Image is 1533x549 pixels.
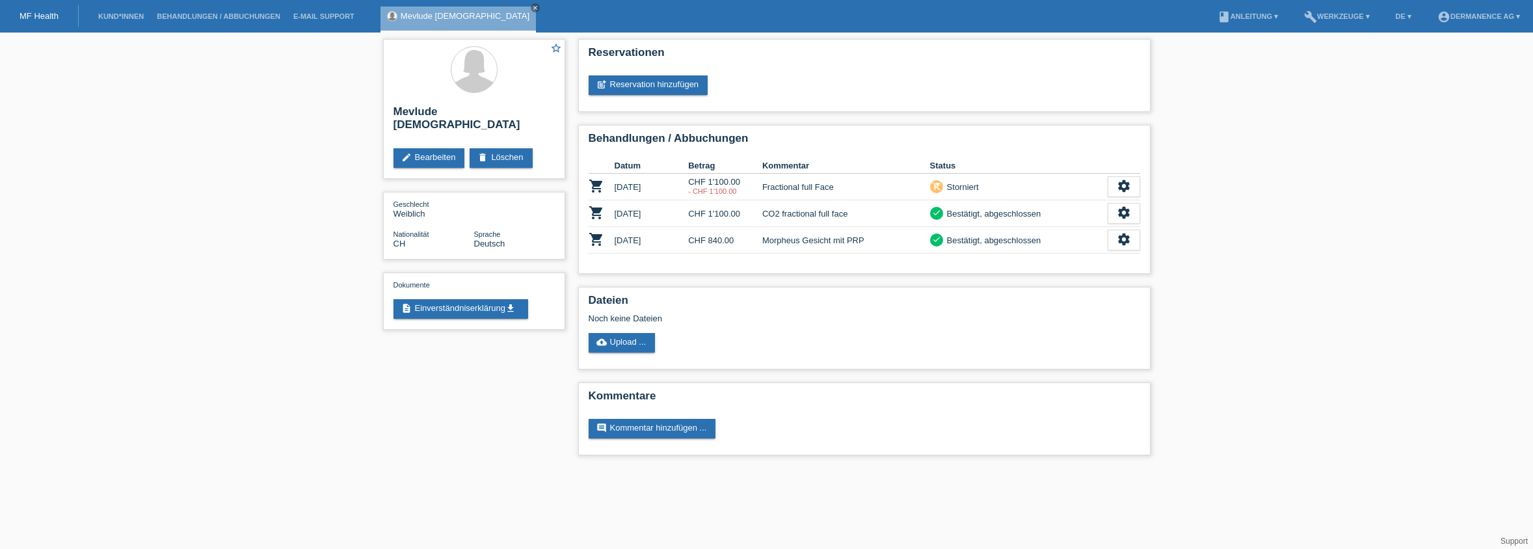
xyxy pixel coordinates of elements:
[688,174,762,200] td: CHF 1'100.00
[589,205,604,221] i: POSP00018632
[943,234,1041,247] div: Bestätigt, abgeschlossen
[943,207,1041,221] div: Bestätigt, abgeschlossen
[589,75,708,95] a: post_addReservation hinzufügen
[1500,537,1528,546] a: Support
[615,200,689,227] td: [DATE]
[589,178,604,194] i: POSP00017827
[393,230,429,238] span: Nationalität
[393,148,465,168] a: editBearbeiten
[550,42,562,54] i: star_border
[393,281,430,289] span: Dokumente
[1117,232,1131,247] i: settings
[401,303,412,314] i: description
[531,3,540,12] a: close
[1218,10,1231,23] i: book
[1304,10,1317,23] i: build
[474,239,505,248] span: Deutsch
[589,333,656,353] a: cloud_uploadUpload ...
[589,294,1140,314] h2: Dateien
[930,158,1108,174] th: Status
[615,158,689,174] th: Datum
[1211,12,1285,20] a: bookAnleitung ▾
[401,11,529,21] a: Mevlude [DEMOGRAPHIC_DATA]
[615,227,689,254] td: [DATE]
[393,105,555,138] h2: Mevlude [DEMOGRAPHIC_DATA]
[550,42,562,56] a: star_border
[589,132,1140,152] h2: Behandlungen / Abbuchungen
[401,152,412,163] i: edit
[287,12,361,20] a: E-Mail Support
[932,208,941,217] i: check
[470,148,532,168] a: deleteLöschen
[1298,12,1376,20] a: buildWerkzeuge ▾
[477,152,488,163] i: delete
[943,180,979,194] div: Storniert
[1437,10,1450,23] i: account_circle
[20,11,59,21] a: MF Health
[596,423,607,433] i: comment
[393,239,406,248] span: Schweiz
[688,227,762,254] td: CHF 840.00
[92,12,150,20] a: Kund*innen
[596,79,607,90] i: post_add
[589,232,604,247] i: POSP00023431
[1389,12,1418,20] a: DE ▾
[589,390,1140,409] h2: Kommentare
[150,12,287,20] a: Behandlungen / Abbuchungen
[505,303,516,314] i: get_app
[589,419,716,438] a: commentKommentar hinzufügen ...
[474,230,501,238] span: Sprache
[393,200,429,208] span: Geschlecht
[688,200,762,227] td: CHF 1'100.00
[762,174,930,200] td: Fractional full Face
[393,199,474,219] div: Weiblich
[932,181,941,191] i: remove_shopping_cart
[762,227,930,254] td: Morpheus Gesicht mit PRP
[532,5,539,11] i: close
[688,187,762,195] div: 19.12.2024 / Termin noch nicht stattgefunden
[688,158,762,174] th: Betrag
[589,314,986,323] div: Noch keine Dateien
[1431,12,1526,20] a: account_circleDermanence AG ▾
[615,174,689,200] td: [DATE]
[932,235,941,244] i: check
[762,158,930,174] th: Kommentar
[1117,206,1131,220] i: settings
[393,299,528,319] a: descriptionEinverständniserklärungget_app
[762,200,930,227] td: CO2 fractional full face
[1117,179,1131,193] i: settings
[589,46,1140,66] h2: Reservationen
[596,337,607,347] i: cloud_upload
